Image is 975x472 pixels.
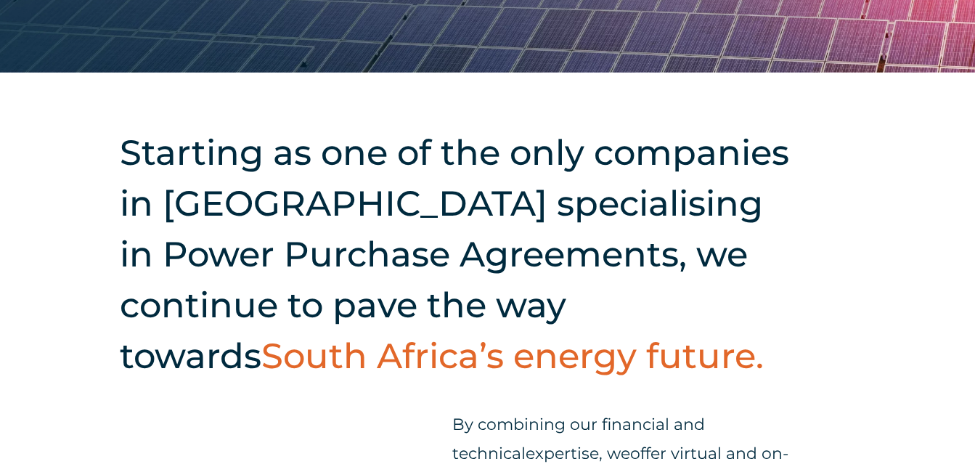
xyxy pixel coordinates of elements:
span: , [599,444,603,463]
h2: Starting as one of the only companies in [GEOGRAPHIC_DATA] specialising in Power Purchase Agreeme... [120,127,804,381]
span: By combining our financial and technical [452,415,705,463]
span: South Africa’s energy future. [261,335,764,377]
span: expertise [526,444,599,463]
span: we [607,444,630,463]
